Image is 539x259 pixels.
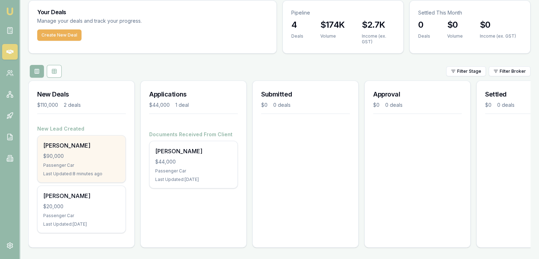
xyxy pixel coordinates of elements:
[43,213,120,219] div: Passenger Car
[373,101,380,109] div: $0
[37,125,126,132] h4: New Lead Created
[273,101,291,109] div: 0 deals
[37,17,219,25] p: Manage your deals and track your progress.
[149,131,238,138] h4: Documents Received From Client
[446,66,486,76] button: Filter Stage
[457,68,481,74] span: Filter Stage
[261,101,268,109] div: $0
[261,89,350,99] h3: Submitted
[155,147,232,155] div: [PERSON_NAME]
[418,33,430,39] div: Deals
[373,89,462,99] h3: Approval
[362,19,395,31] h3: $2.7K
[43,171,120,177] div: Last Updated: 8 minutes ago
[43,153,120,160] div: $90,000
[37,101,58,109] div: $110,000
[175,101,189,109] div: 1 deal
[43,162,120,168] div: Passenger Car
[418,9,522,16] p: Settled This Month
[362,33,395,45] div: Income (ex. GST)
[43,221,120,227] div: Last Updated: [DATE]
[149,101,170,109] div: $44,000
[43,192,120,200] div: [PERSON_NAME]
[43,141,120,150] div: [PERSON_NAME]
[447,19,463,31] h3: $0
[155,168,232,174] div: Passenger Car
[480,19,516,31] h3: $0
[37,29,82,41] button: Create New Deal
[480,33,516,39] div: Income (ex. GST)
[500,68,526,74] span: Filter Broker
[149,89,238,99] h3: Applications
[291,19,303,31] h3: 4
[155,177,232,182] div: Last Updated: [DATE]
[291,33,303,39] div: Deals
[155,158,232,165] div: $44,000
[320,33,345,39] div: Volume
[447,33,463,39] div: Volume
[37,89,126,99] h3: New Deals
[43,203,120,210] div: $20,000
[485,101,492,109] div: $0
[37,9,268,15] h3: Your Deals
[64,101,81,109] div: 2 deals
[489,66,530,76] button: Filter Broker
[6,7,14,16] img: emu-icon-u.png
[291,9,395,16] p: Pipeline
[320,19,345,31] h3: $174K
[497,101,515,109] div: 0 deals
[385,101,403,109] div: 0 deals
[418,19,430,31] h3: 0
